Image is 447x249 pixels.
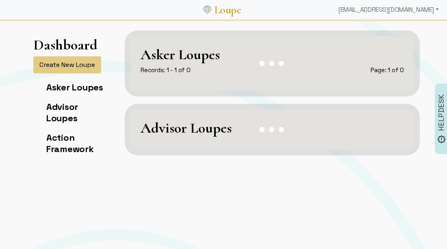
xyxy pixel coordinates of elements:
img: brightness_alert_FILL0_wght500_GRAD0_ops.svg [437,135,446,144]
a: Loupe [211,2,244,17]
button: Create New Loupe [33,56,101,73]
img: Loupe Logo [203,6,211,14]
a: Asker Loupes [46,82,103,93]
h1: Dashboard [33,36,98,53]
app-left-page-nav: Dashboard [33,36,109,163]
div: [EMAIL_ADDRESS][DOMAIN_NAME] [335,2,442,18]
a: Advisor Loupes [46,101,78,124]
a: Action Framework [46,132,94,155]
